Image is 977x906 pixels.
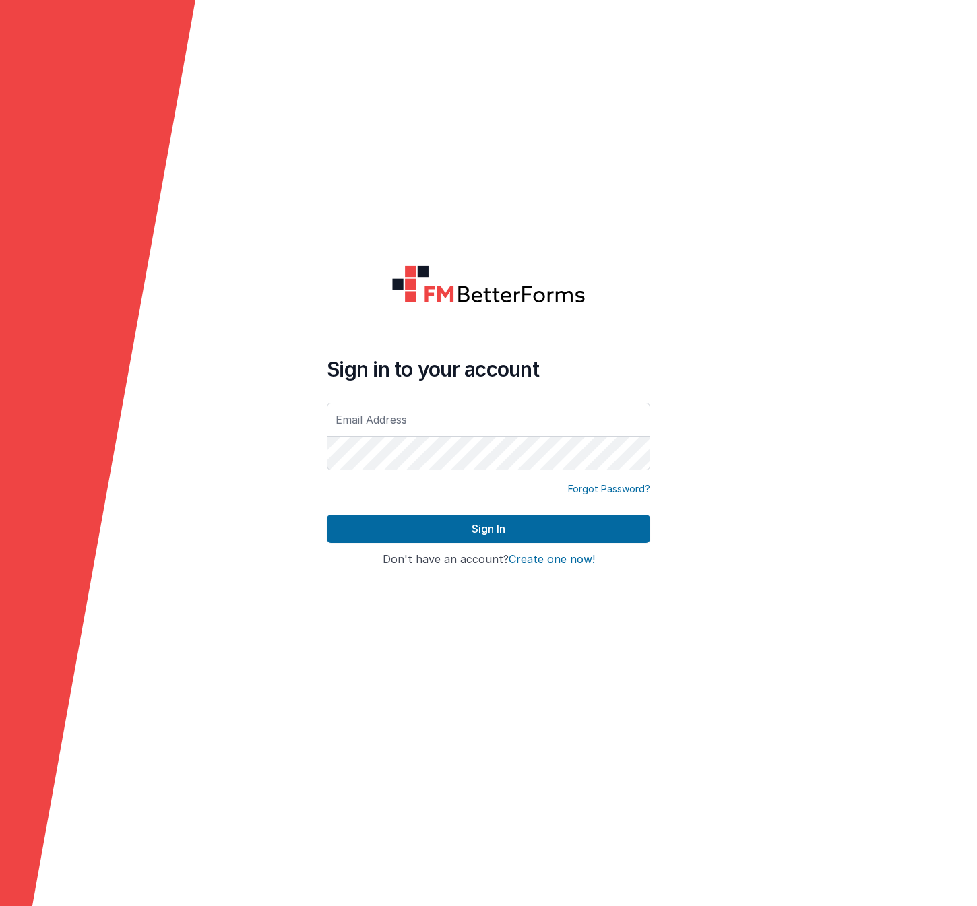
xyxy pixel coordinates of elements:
[568,482,650,496] a: Forgot Password?
[509,554,595,566] button: Create one now!
[327,515,650,543] button: Sign In
[327,403,650,436] input: Email Address
[327,554,650,566] h4: Don't have an account?
[327,357,650,381] h4: Sign in to your account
